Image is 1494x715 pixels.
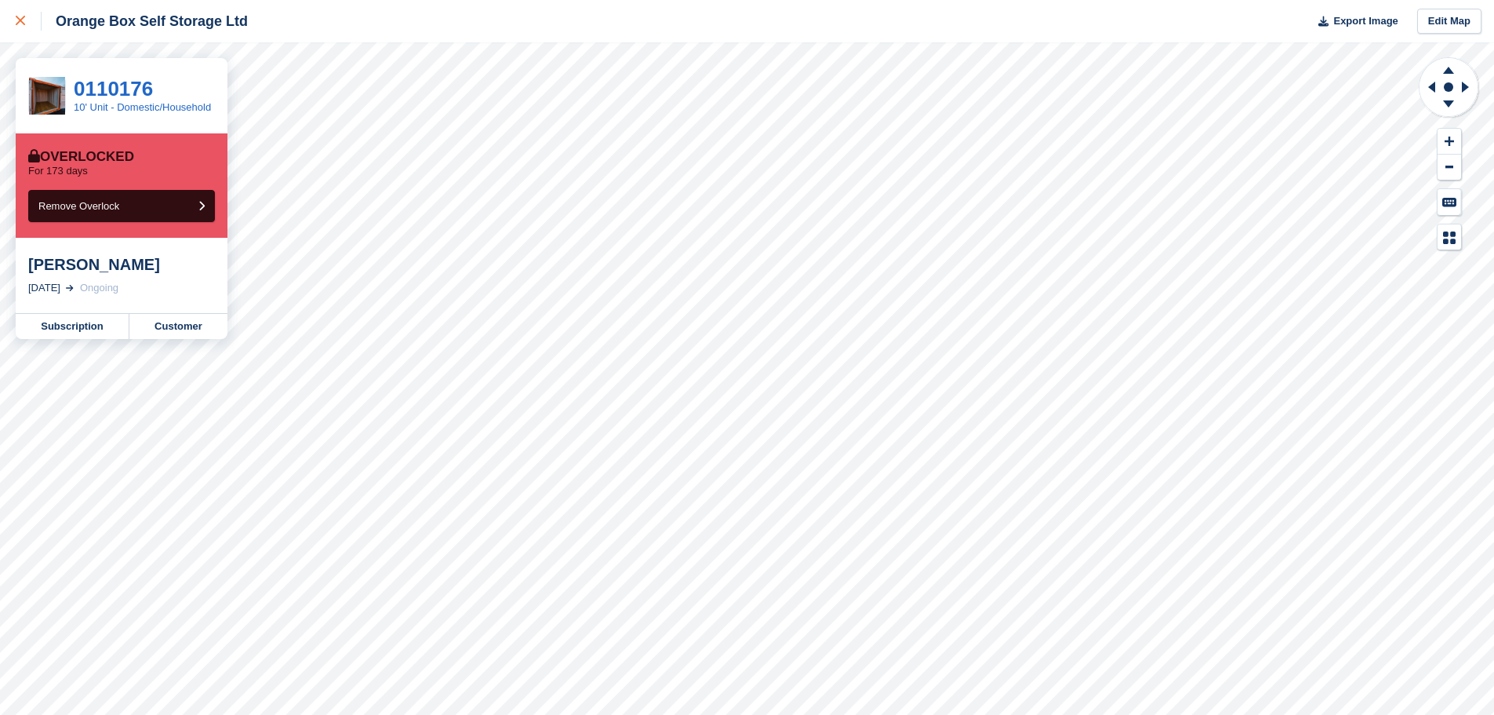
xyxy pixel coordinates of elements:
[28,149,134,165] div: Overlocked
[1438,189,1461,215] button: Keyboard Shortcuts
[74,101,211,113] a: 10' Unit - Domestic/Household
[129,314,227,339] a: Customer
[38,200,119,212] span: Remove Overlock
[29,77,65,115] img: 10'%20Orange%20Box%20Open.jpg
[1309,9,1398,35] button: Export Image
[74,77,153,100] a: 0110176
[28,280,60,296] div: [DATE]
[28,165,88,177] p: For 173 days
[66,285,74,291] img: arrow-right-light-icn-cde0832a797a2874e46488d9cf13f60e5c3a73dbe684e267c42b8395dfbc2abf.svg
[1417,9,1481,35] a: Edit Map
[16,314,129,339] a: Subscription
[42,12,248,31] div: Orange Box Self Storage Ltd
[28,190,215,222] button: Remove Overlock
[80,280,118,296] div: Ongoing
[1333,13,1398,29] span: Export Image
[1438,155,1461,181] button: Zoom Out
[1438,224,1461,250] button: Map Legend
[28,255,215,274] div: [PERSON_NAME]
[1438,129,1461,155] button: Zoom In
